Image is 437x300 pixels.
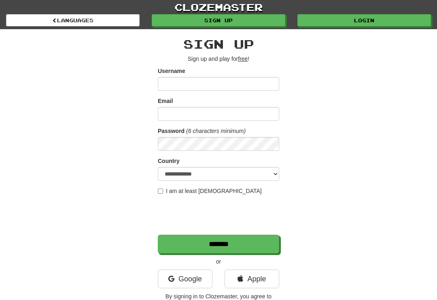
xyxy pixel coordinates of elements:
p: Sign up and play for ! [158,55,279,63]
label: Email [158,97,173,105]
label: Country [158,157,180,165]
h2: Sign up [158,37,279,51]
iframe: reCAPTCHA [158,199,281,231]
label: I am at least [DEMOGRAPHIC_DATA] [158,187,262,195]
a: Apple [225,270,279,288]
label: Password [158,127,185,135]
a: Login [297,14,431,26]
label: Username [158,67,185,75]
a: Languages [6,14,140,26]
u: free [238,56,248,62]
p: or [158,257,279,266]
a: Sign up [152,14,285,26]
input: I am at least [DEMOGRAPHIC_DATA] [158,189,163,194]
a: Google [158,270,212,288]
em: (6 characters minimum) [186,128,246,134]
